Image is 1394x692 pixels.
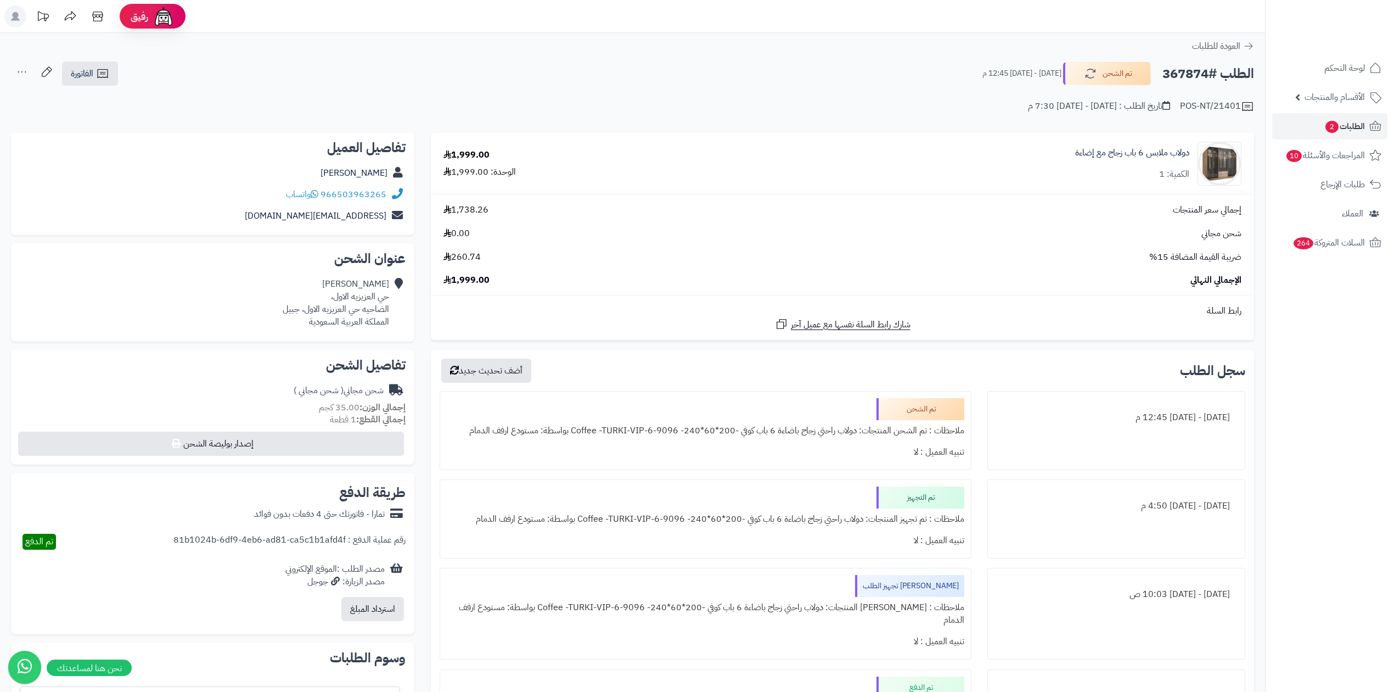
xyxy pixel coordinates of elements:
[443,204,488,216] span: 1,738.26
[339,486,406,499] h2: طريقة الدفع
[994,584,1238,605] div: [DATE] - [DATE] 10:03 ص
[1342,206,1363,221] span: العملاء
[330,413,406,426] small: 1 قطعة
[994,495,1238,517] div: [DATE] - [DATE] 4:50 م
[876,398,964,420] div: تم الشحن
[775,317,910,331] a: شارك رابط السلة نفسها مع عميل آخر
[319,401,406,414] small: 35.00 كجم
[1063,62,1151,85] button: تم الشحن
[254,508,385,521] div: تمارا - فاتورتك حتى 4 دفعات بدون فوائد
[1272,200,1387,227] a: العملاء
[1173,204,1241,216] span: إجمالي سعر المنتجات
[443,166,516,178] div: الوحدة: 1,999.00
[1285,148,1365,163] span: المراجعات والأسئلة
[447,509,964,530] div: ملاحظات : تم تجهيز المنتجات: دولاب راحتي زجاج باضاءة 6 باب كوفي -200*60*240- Coffee -TURKI-VIP-6-...
[173,534,406,550] div: رقم عملية الدفع : 81b1024b-6df9-4eb6-ad81-ca5c1b1afd4f
[71,67,93,80] span: الفاتورة
[1192,40,1254,53] a: العودة للطلبات
[321,188,386,201] a: 966503963265
[443,149,490,161] div: 1,999.00
[1180,364,1245,377] h3: سجل الطلب
[447,597,964,631] div: ملاحظات : [PERSON_NAME] المنتجات: دولاب راحتي زجاج باضاءة 6 باب كوفي -200*60*240- Coffee -TURKI-V...
[443,251,481,264] span: 260.74
[443,227,470,240] span: 0.00
[1320,177,1365,192] span: طلبات الإرجاع
[1324,60,1365,76] span: لوحة التحكم
[1028,100,1170,113] div: تاريخ الطلب : [DATE] - [DATE] 7:30 م
[62,62,118,86] a: الفاتورة
[359,401,406,414] strong: إجمالي الوزن:
[443,274,490,287] span: 1,999.00
[294,384,384,397] div: شحن مجاني
[286,188,318,201] a: واتساب
[29,5,57,30] a: تحديثات المنصة
[1272,55,1387,81] a: لوحة التحكم
[20,252,406,265] h2: عنوان الشحن
[1162,63,1254,85] h2: الطلب #367874
[876,487,964,509] div: تم التجهيز
[447,420,964,442] div: ملاحظات : تم الشحن المنتجات: دولاب راحتي زجاج باضاءة 6 باب كوفي -200*60*240- Coffee -TURKI-VIP-6-...
[994,407,1238,428] div: [DATE] - [DATE] 12:45 م
[294,384,344,397] span: ( شحن مجاني )
[153,5,175,27] img: ai-face.png
[855,575,964,597] div: [PERSON_NAME] تجهيز الطلب
[1201,227,1241,240] span: شحن مجاني
[285,563,385,588] div: مصدر الطلب :الموقع الإلكتروني
[1159,168,1189,181] div: الكمية: 1
[131,10,148,23] span: رفيق
[447,530,964,551] div: تنبيه العميل : لا
[321,166,387,180] a: [PERSON_NAME]
[1272,171,1387,198] a: طلبات الإرجاع
[1198,142,1241,186] img: 1742132665-110103010023.1-90x90.jpg
[356,413,406,426] strong: إجمالي القطع:
[1324,119,1365,134] span: الطلبات
[341,597,404,621] button: استرداد المبلغ
[447,631,964,652] div: تنبيه العميل : لا
[791,319,910,331] span: شارك رابط السلة نفسها مع عميل آخر
[441,359,531,383] button: أضف تحديث جديد
[20,141,406,154] h2: تفاصيل العميل
[20,359,406,372] h2: تفاصيل الشحن
[1325,121,1339,133] span: 2
[1319,30,1384,53] img: logo-2.png
[1292,235,1365,250] span: السلات المتروكة
[447,442,964,463] div: تنبيه العميل : لا
[1190,274,1241,287] span: الإجمالي النهائي
[1180,100,1254,113] div: POS-NT/21401
[25,535,53,548] span: تم الدفع
[285,576,385,588] div: مصدر الزيارة: جوجل
[1272,113,1387,139] a: الطلبات2
[1286,150,1302,162] span: 10
[435,305,1250,317] div: رابط السلة
[283,278,389,328] div: [PERSON_NAME] حي العزيزيه الاول، الضاحيه حي العزيزيه الاول، جبيل المملكة العربية السعودية
[245,209,386,222] a: [EMAIL_ADDRESS][DOMAIN_NAME]
[1272,142,1387,169] a: المراجعات والأسئلة10
[1192,40,1240,53] span: العودة للطلبات
[1305,90,1365,105] span: الأقسام والمنتجات
[18,432,404,456] button: إصدار بوليصة الشحن
[1294,237,1313,249] span: 264
[1149,251,1241,264] span: ضريبة القيمة المضافة 15%
[982,68,1061,79] small: [DATE] - [DATE] 12:45 م
[1075,147,1189,159] a: دولاب ملابس 6 باب زجاج مع إضاءة
[20,651,406,665] h2: وسوم الطلبات
[1272,230,1387,256] a: السلات المتروكة264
